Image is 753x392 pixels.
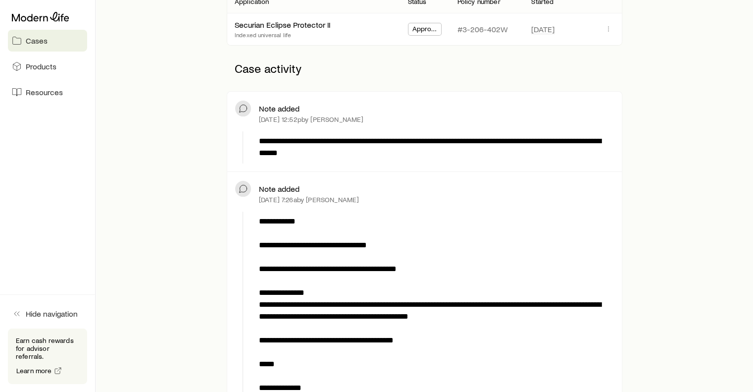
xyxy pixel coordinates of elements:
[8,329,87,384] div: Earn cash rewards for advisor referrals.Learn more
[259,104,300,113] p: Note added
[227,54,622,83] p: Case activity
[259,196,359,204] p: [DATE] 7:26a by [PERSON_NAME]
[26,87,63,97] span: Resources
[16,336,79,360] p: Earn cash rewards for advisor referrals.
[531,24,554,34] span: [DATE]
[8,56,87,77] a: Products
[26,61,56,71] span: Products
[412,25,438,35] span: Approved
[26,309,78,319] span: Hide navigation
[16,367,52,374] span: Learn more
[259,184,300,194] p: Note added
[235,20,330,30] div: Securian Eclipse Protector II
[259,115,364,123] p: [DATE] 12:52p by [PERSON_NAME]
[8,30,87,52] a: Cases
[8,81,87,103] a: Resources
[8,303,87,325] button: Hide navigation
[235,20,330,29] a: Securian Eclipse Protector II
[26,36,48,46] span: Cases
[457,24,507,34] p: #3-206-402W
[235,31,330,39] p: Indexed universal life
